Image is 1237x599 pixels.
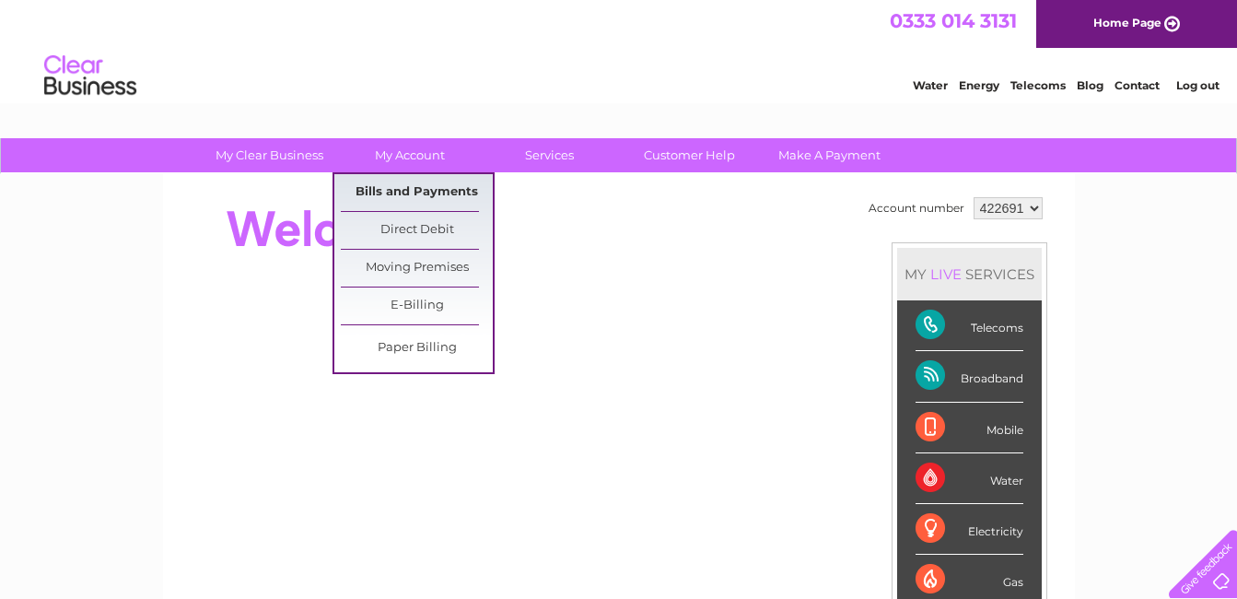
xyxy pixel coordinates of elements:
[1176,78,1219,92] a: Log out
[1010,78,1066,92] a: Telecoms
[1077,78,1103,92] a: Blog
[613,138,765,172] a: Customer Help
[916,351,1023,402] div: Broadband
[916,300,1023,351] div: Telecoms
[341,250,493,287] a: Moving Premises
[341,288,493,324] a: E-Billing
[916,403,1023,453] div: Mobile
[913,78,948,92] a: Water
[897,248,1042,300] div: MY SERVICES
[1114,78,1160,92] a: Contact
[473,138,625,172] a: Services
[341,212,493,249] a: Direct Debit
[43,48,137,104] img: logo.png
[193,138,345,172] a: My Clear Business
[927,265,965,283] div: LIVE
[890,9,1017,32] a: 0333 014 3131
[341,174,493,211] a: Bills and Payments
[864,193,969,224] td: Account number
[916,453,1023,504] div: Water
[753,138,905,172] a: Make A Payment
[341,330,493,367] a: Paper Billing
[959,78,999,92] a: Energy
[184,10,1055,89] div: Clear Business is a trading name of Verastar Limited (registered in [GEOGRAPHIC_DATA] No. 3667643...
[333,138,485,172] a: My Account
[916,504,1023,555] div: Electricity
